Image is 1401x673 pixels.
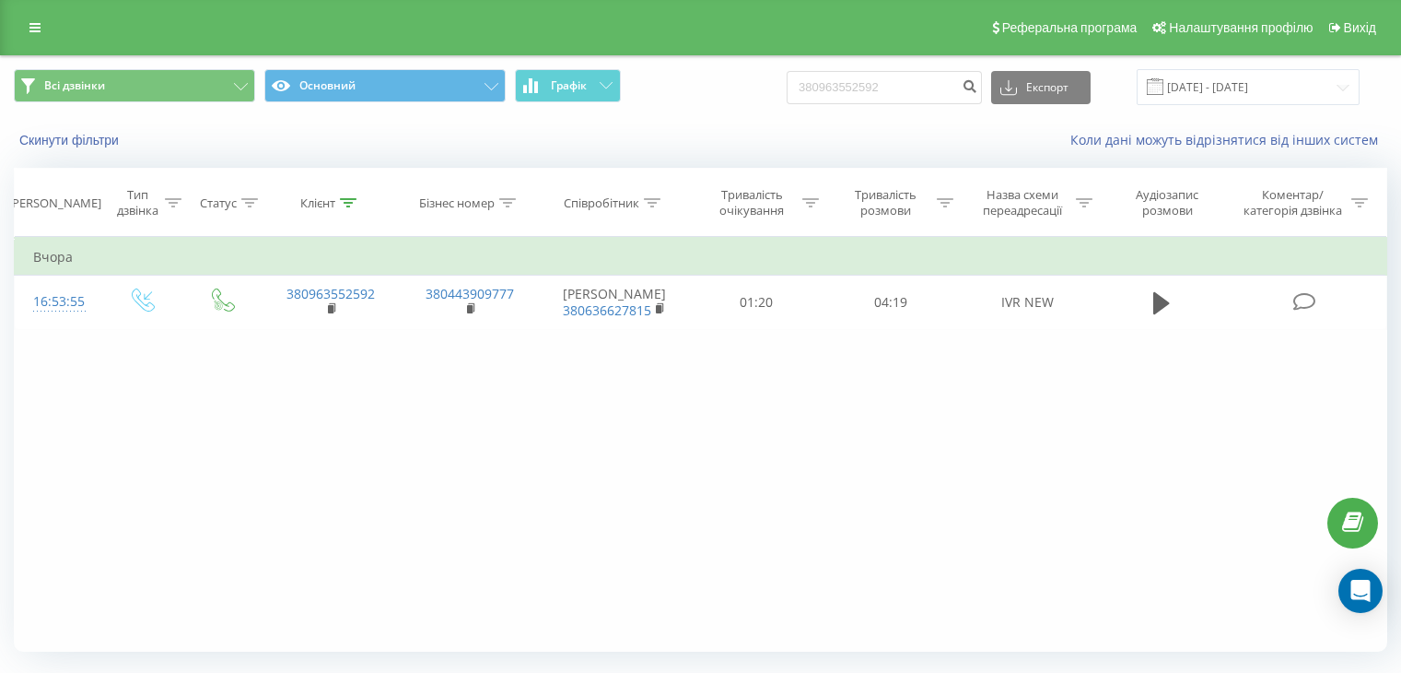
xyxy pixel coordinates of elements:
span: Налаштування профілю [1169,20,1313,35]
div: Open Intercom Messenger [1338,569,1383,613]
td: 01:20 [690,276,823,329]
div: 16:53:55 [33,284,82,320]
button: Скинути фільтри [14,132,128,148]
span: Графік [551,79,587,92]
td: Вчора [15,239,1387,276]
td: 04:19 [823,276,957,329]
div: Назва схеми переадресації [975,187,1071,218]
span: Всі дзвінки [44,78,105,93]
a: 380636627815 [563,301,651,319]
a: Коли дані можуть відрізнятися вiд інших систем [1070,131,1387,148]
div: Клієнт [300,195,335,211]
div: Бізнес номер [419,195,495,211]
span: Реферальна програма [1002,20,1138,35]
button: Основний [264,69,506,102]
a: 380443909777 [426,285,514,302]
div: Співробітник [564,195,639,211]
div: Тривалість розмови [840,187,932,218]
td: [PERSON_NAME] [540,276,690,329]
button: Експорт [991,71,1091,104]
button: Графік [515,69,621,102]
td: IVR NEW [957,276,1096,329]
span: Вихід [1344,20,1376,35]
div: [PERSON_NAME] [8,195,101,211]
div: Аудіозапис розмови [1114,187,1221,218]
button: Всі дзвінки [14,69,255,102]
div: Тривалість очікування [706,187,799,218]
div: Статус [200,195,237,211]
div: Коментар/категорія дзвінка [1239,187,1347,218]
div: Тип дзвінка [116,187,159,218]
input: Пошук за номером [787,71,982,104]
a: 380963552592 [286,285,375,302]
